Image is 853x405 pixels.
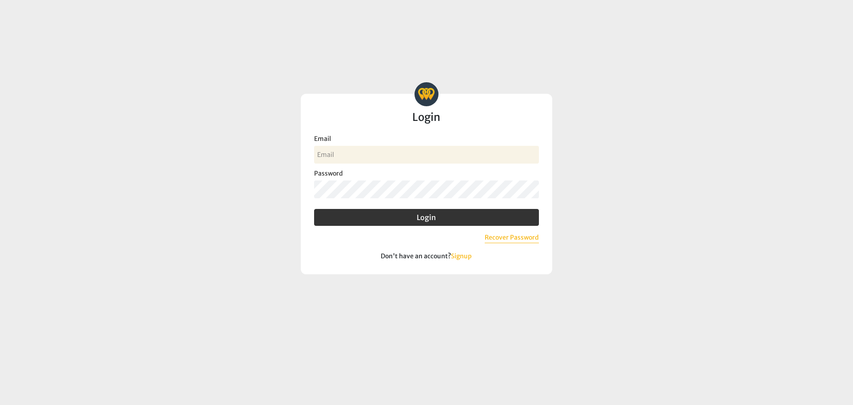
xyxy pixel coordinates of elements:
[314,168,539,178] label: Password
[314,134,539,144] label: Email
[314,209,539,226] button: Login
[314,112,539,123] h2: Login
[314,146,539,164] input: Email
[451,252,472,260] a: Signup
[314,252,539,261] p: Don't have an account?
[485,233,539,243] button: Recover Password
